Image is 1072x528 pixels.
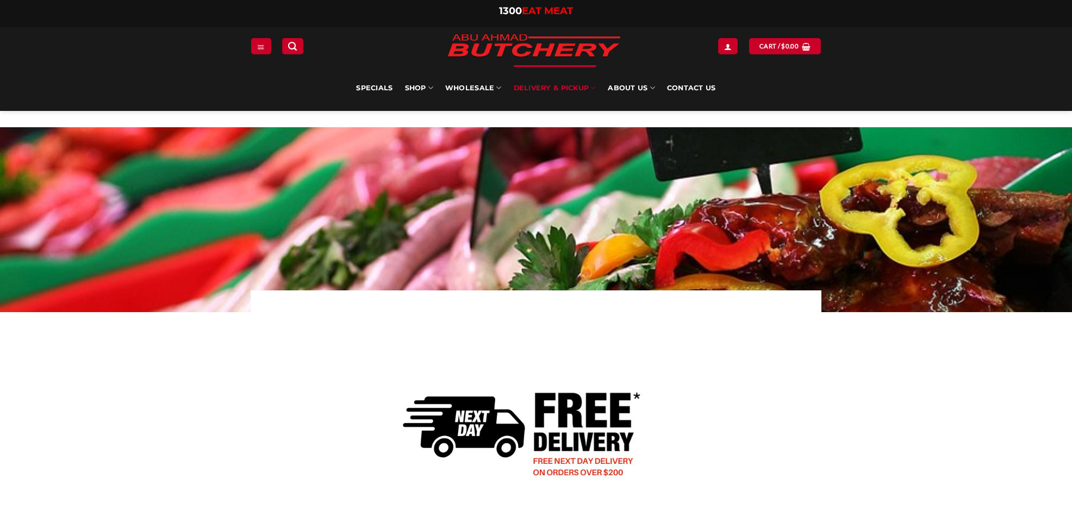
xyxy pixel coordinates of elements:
[356,65,392,111] a: Specials
[718,38,738,54] a: Login
[282,38,303,54] a: Search
[759,41,799,51] span: Cart /
[781,42,799,49] bdi: 0.00
[514,65,596,111] a: Delivery & Pickup
[499,5,573,17] a: 1300EAT MEAT
[445,65,502,111] a: Wholesale
[522,5,573,17] span: EAT MEAT
[781,41,785,51] span: $
[439,27,629,65] img: Abu Ahmad Butchery
[667,65,716,111] a: Contact Us
[608,65,655,111] a: About Us
[499,5,522,17] span: 1300
[749,38,821,54] a: View cart
[251,38,271,54] a: Menu
[405,65,433,111] a: SHOP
